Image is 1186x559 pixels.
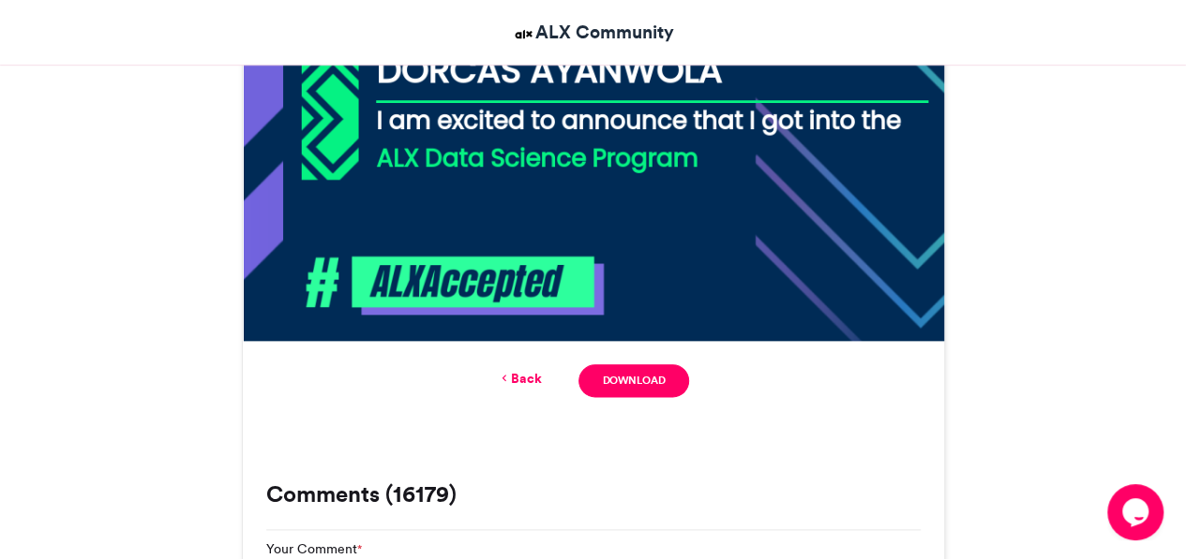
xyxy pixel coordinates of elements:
a: Back [497,369,541,389]
h3: Comments (16179) [266,483,921,506]
a: Download [578,364,688,397]
img: ALX Community [512,22,535,46]
label: Your Comment [266,539,362,559]
a: ALX Community [512,19,674,46]
iframe: chat widget [1107,484,1167,540]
